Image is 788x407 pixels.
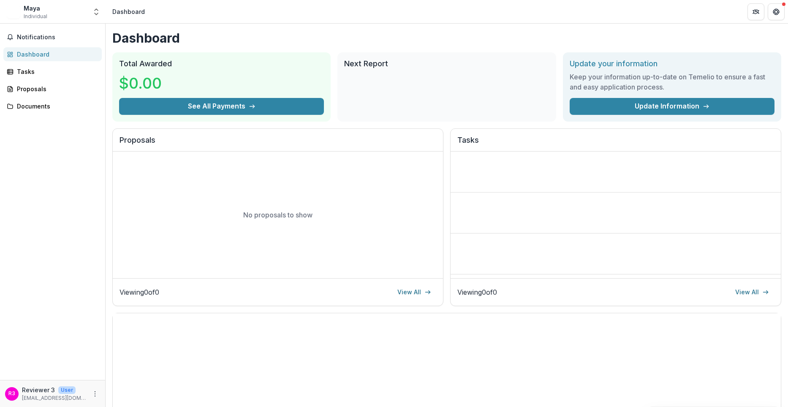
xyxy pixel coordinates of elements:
[344,59,549,68] h2: Next Report
[3,47,102,61] a: Dashboard
[243,210,312,220] p: No proposals to show
[747,3,764,20] button: Partners
[17,50,95,59] div: Dashboard
[90,3,102,20] button: Open entity switcher
[109,5,148,18] nav: breadcrumb
[17,67,95,76] div: Tasks
[570,72,774,92] h3: Keep your information up-to-date on Temelio to ensure a fast and easy application process.
[3,82,102,96] a: Proposals
[90,389,100,399] button: More
[457,287,497,297] p: Viewing 0 of 0
[120,136,436,152] h2: Proposals
[457,136,774,152] h2: Tasks
[119,98,324,115] button: See All Payments
[392,285,436,299] a: View All
[570,59,774,68] h2: Update your information
[730,285,774,299] a: View All
[112,7,145,16] div: Dashboard
[22,394,87,402] p: [EMAIL_ADDRESS][DOMAIN_NAME]
[3,99,102,113] a: Documents
[119,72,182,95] h3: $0.00
[17,34,98,41] span: Notifications
[570,98,774,115] a: Update Information
[24,13,47,20] span: Individual
[24,4,47,13] div: Maya
[3,65,102,79] a: Tasks
[120,287,159,297] p: Viewing 0 of 0
[112,30,781,46] h1: Dashboard
[119,59,324,68] h2: Total Awarded
[8,391,15,396] div: Reviewer 3
[58,386,76,394] p: User
[768,3,785,20] button: Get Help
[22,385,55,394] p: Reviewer 3
[17,102,95,111] div: Documents
[17,84,95,93] div: Proposals
[3,30,102,44] button: Notifications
